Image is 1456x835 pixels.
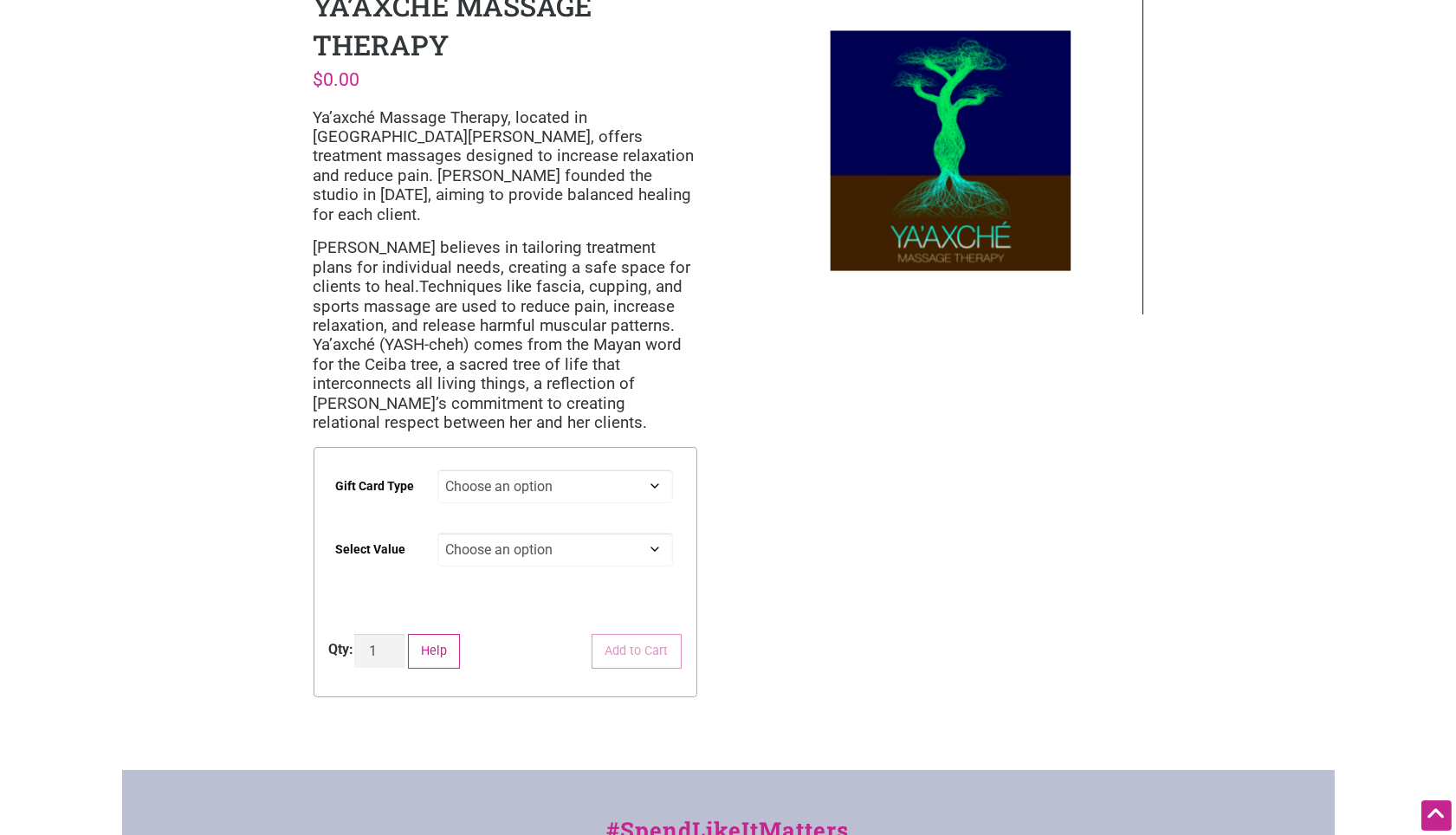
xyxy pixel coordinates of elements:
[592,634,682,670] button: Add to Cart
[336,530,406,569] label: Select Value
[354,634,404,668] input: Product quantity
[1421,800,1452,831] div: Scroll Back to Top
[408,634,461,670] button: Help
[314,68,324,90] span: $
[314,108,697,225] p: Ya’axché Massage Therapy, located in [GEOGRAPHIC_DATA][PERSON_NAME], offers treatment massages de...
[314,277,683,432] span: Techniques like fascia, cupping, and sports massage are used to reduce pain, increase relaxation,...
[336,467,415,506] label: Gift Card Type
[314,68,360,90] bdi: 0.00
[329,639,354,660] div: Qty:
[314,238,697,432] p: [PERSON_NAME] believes in tailoring treatment plans for individual needs, creating a safe space f...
